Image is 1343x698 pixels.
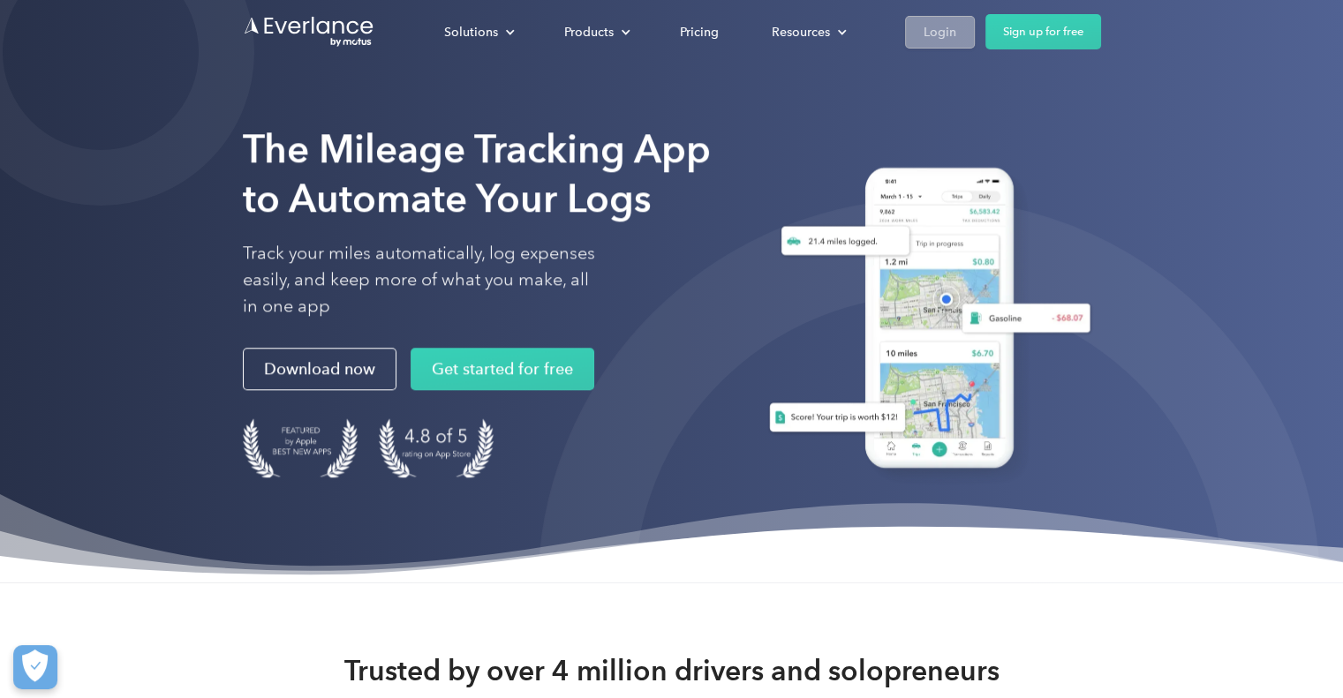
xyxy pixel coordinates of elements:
div: Solutions [444,21,498,43]
div: Pricing [680,21,719,43]
button: Cookies Settings [13,645,57,689]
div: Resources [772,21,830,43]
div: Solutions [426,17,529,48]
div: Login [924,21,956,43]
p: Track your miles automatically, log expenses easily, and keep more of what you make, all in one app [243,240,596,319]
img: Badge for Featured by Apple Best New Apps [243,418,358,477]
a: Download now [243,348,396,390]
strong: The Mileage Tracking App to Automate Your Logs [243,125,711,221]
div: Products [547,17,645,48]
a: Sign up for free [985,14,1101,49]
a: Get started for free [411,348,594,390]
a: Go to homepage [243,15,375,49]
a: Login [905,16,975,49]
strong: Trusted by over 4 million drivers and solopreneurs [344,653,1000,688]
div: Resources [754,17,861,48]
img: Everlance, mileage tracker app, expense tracking app [748,154,1101,489]
a: Pricing [662,17,736,48]
div: Products [564,21,614,43]
img: 4.9 out of 5 stars on the app store [379,418,494,477]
